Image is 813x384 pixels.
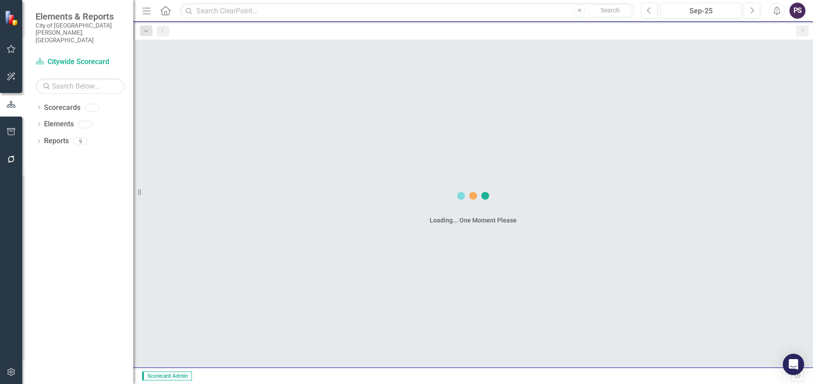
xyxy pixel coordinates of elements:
[44,136,69,146] a: Reports
[783,354,804,375] div: Open Intercom Messenger
[36,57,124,67] a: Citywide Scorecard
[36,11,124,22] span: Elements & Reports
[36,78,124,94] input: Search Below...
[142,372,192,380] span: Scorecard Admin
[660,3,741,19] button: Sep-25
[601,7,620,14] span: Search
[588,4,632,17] button: Search
[4,10,20,25] img: ClearPoint Strategy
[180,3,634,19] input: Search ClearPoint...
[789,3,805,19] button: PS
[663,6,738,16] div: Sep-25
[44,119,74,129] a: Elements
[430,216,517,225] div: Loading... One Moment Please
[44,103,80,113] a: Scorecards
[36,22,124,44] small: City of [GEOGRAPHIC_DATA][PERSON_NAME], [GEOGRAPHIC_DATA]
[73,137,88,145] div: 9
